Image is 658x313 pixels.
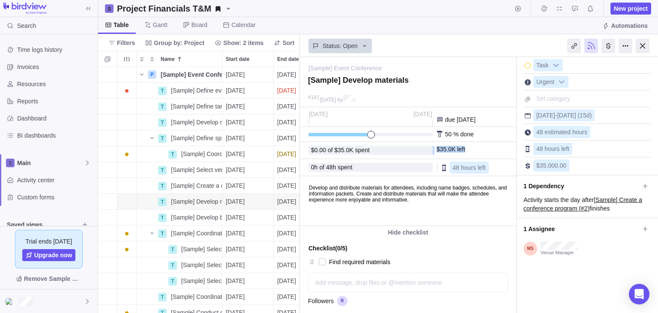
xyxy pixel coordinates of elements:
[117,178,137,194] div: Trouble indication
[171,166,222,174] span: [Sample] Select venue
[168,277,177,286] div: T
[222,289,274,305] div: Start date
[137,194,222,210] div: Name
[181,277,222,285] span: [Sample] Select transportation
[274,241,325,257] div: End date
[636,39,649,53] div: Close
[282,39,294,47] span: Sort
[222,241,274,257] div: Start date
[277,277,296,285] span: [DATE]
[171,134,222,142] span: [Sample] Define speakers
[191,21,207,29] span: Board
[171,118,222,126] span: [Sample] Develop marketing plan
[7,220,79,229] span: Saved views
[314,164,324,171] span: h of
[553,6,565,13] a: My assignments
[161,55,175,63] span: Name
[308,297,334,305] span: Followers
[137,130,222,146] div: Name
[137,178,222,194] div: Name
[137,99,222,114] div: Name
[158,198,167,206] div: T
[222,130,274,146] div: Start date
[117,83,137,99] div: Trouble indication
[226,70,245,79] span: [DATE]
[226,118,245,126] span: [DATE]
[117,67,137,83] div: Trouble indication
[17,193,94,202] span: Custom forms
[181,150,222,158] span: [Sample] Coordinate topics with speakers
[533,76,568,88] div: Urgent
[277,55,299,63] span: End date
[167,162,222,178] div: [Sample] Select venue
[222,83,274,99] div: Start date
[222,99,274,114] div: Start date
[538,3,550,15] span: Time logs
[17,176,94,184] span: Activity center
[22,249,76,261] span: Upgrade now
[274,130,325,146] div: End date
[453,131,473,138] span: % done
[158,229,167,238] div: T
[277,118,296,126] span: [DATE]
[338,97,343,103] span: by
[413,111,432,117] span: [DATE]
[445,131,452,138] span: 50
[226,229,245,238] span: [DATE]
[277,134,296,142] span: [DATE]
[536,129,587,135] span: 48 estimated hours
[569,6,581,13] a: Approval requests
[226,150,245,158] span: [DATE]
[320,97,336,103] span: [DATE]
[167,210,222,225] div: [Sample] Develop budget plan
[567,39,581,53] div: Copy link
[226,55,249,63] span: Start date
[153,21,167,29] span: Gantt
[274,257,325,273] div: End date
[117,241,137,257] div: Trouble indication
[167,194,222,209] div: [Sample] Develop materials
[114,3,235,15] span: Project Financials T&M
[226,292,245,301] span: [DATE]
[222,210,274,226] div: Start date
[137,241,222,257] div: Name
[311,164,314,171] span: 0
[79,219,91,231] span: Browse views
[223,39,263,47] span: Show: 2 items
[168,150,177,159] div: T
[222,273,274,289] div: Start date
[171,213,222,222] span: [Sample] Develop budget plan
[167,114,222,130] div: [Sample] Develop marketing plan
[158,182,167,190] div: T
[26,237,72,246] span: Trial ends [DATE]
[117,257,137,273] div: Trouble indication
[274,146,325,162] div: highlight
[274,146,325,162] div: End date
[117,39,135,47] span: Filters
[167,130,222,146] div: [Sample] Define speakers
[274,210,325,226] div: End date
[277,102,296,111] span: [DATE]
[536,112,555,119] span: [DATE]
[309,111,328,117] span: [DATE]
[226,181,245,190] span: [DATE]
[536,145,569,152] span: 48 hours left
[5,298,15,305] img: Show
[523,196,651,213] div: Activity starts the day after finishes
[308,242,347,254] span: Checklist (0/5)
[226,86,245,95] span: [DATE]
[17,45,94,54] span: Time logs history
[222,146,274,162] div: Start date
[300,177,514,226] iframe: Editable area. Press F10 for toolbar.
[226,245,245,253] span: [DATE]
[167,83,222,98] div: [Sample] Define event concept
[167,289,222,304] div: [Sample] Coordinate with vendors and sponsors
[168,261,177,270] div: T
[274,99,325,114] div: End date
[569,3,581,15] span: Approval requests
[222,194,274,210] div: Start date
[171,102,222,111] span: [Sample] Define target audience
[226,277,245,285] span: [DATE]
[277,292,296,301] span: [DATE]
[171,181,222,190] span: [Sample] Create a conference program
